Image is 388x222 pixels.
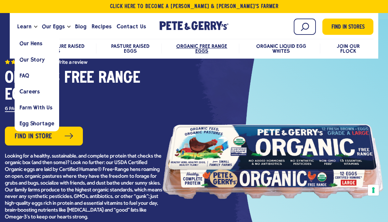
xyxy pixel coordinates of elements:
span: Find in Stores [331,23,365,32]
a: Find in Store [5,127,83,146]
span: Farm With Us [19,104,52,110]
span: Our Eggs [42,22,65,31]
nav: desktop product menu [15,39,373,58]
span: Contact Us [117,22,146,31]
span: Careers [19,88,40,94]
label: 6 Pack [5,107,20,112]
input: Search [294,19,316,35]
span: Egg Shortage [19,120,54,126]
a: Careers [15,83,59,99]
a: Pasture Raised Eggs [111,43,149,54]
button: Your consent preferences for tracking technologies [368,185,379,196]
a: Organic Liquid Egg Whites [256,43,306,54]
a: (2338) 4.7 out of 5 stars. Read reviews for average rating value is 4.7 of 5. Read 2338 Reviews S... [5,58,162,65]
button: Open the dropdown menu for Learn [34,26,37,28]
button: Write a Review (opens pop-up) [56,60,87,65]
a: Recipes [89,18,114,35]
span: FAQ [19,72,29,78]
button: Open the dropdown menu for Our Eggs [67,26,71,28]
span: Learn [17,22,32,31]
a: Egg Shortage [15,115,59,131]
a: Our Hens [15,35,59,51]
a: Contact Us [114,18,148,35]
a: Farm With Us [15,99,59,115]
a: Find in Stores [322,19,373,35]
a: FAQ [15,67,59,83]
a: Organic Free Range Eggs [176,43,227,54]
h1: Organic Free Range Eggs [5,70,162,104]
span: Our Story [19,56,45,62]
p: Looking for a healthy, sustainable, and complete protein that checks the organic box (and then so... [5,153,162,221]
span: Blog [75,22,86,31]
a: Join Our Flock [337,43,360,54]
span: Find in Store [15,132,52,142]
a: Our Story [15,51,59,67]
a: Blog [72,18,89,35]
a: Learn [15,18,34,35]
a: Our Eggs [39,18,67,35]
span: Our Hens [19,40,42,47]
span: Recipes [92,22,111,31]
